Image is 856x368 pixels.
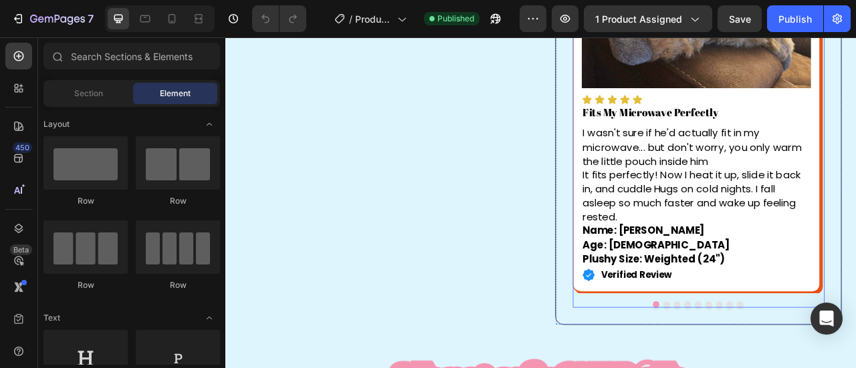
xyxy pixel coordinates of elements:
[767,5,823,32] button: Publish
[729,13,751,25] span: Save
[136,279,220,291] div: Row
[136,195,220,207] div: Row
[225,37,856,368] iframe: Design area
[595,12,682,26] span: 1 product assigned
[651,335,659,343] button: Dot
[252,5,306,32] div: Undo/Redo
[88,11,94,27] p: 7
[43,312,60,324] span: Text
[160,87,191,100] span: Element
[454,254,642,272] strong: Age: [DEMOGRAPHIC_DATA]
[597,335,605,343] button: Dot
[43,118,70,130] span: Layout
[13,142,32,153] div: 450
[718,5,762,32] button: Save
[199,307,220,329] span: Toggle open
[454,272,635,291] strong: Plushy Size: Weighted (24")
[43,43,220,69] input: Search Sections & Elements
[437,13,474,25] span: Published
[611,335,619,343] button: Dot
[43,195,128,207] div: Row
[10,244,32,255] div: Beta
[778,12,812,26] div: Publish
[5,5,100,32] button: 7
[477,294,568,310] p: Verified Review
[43,279,128,291] div: Row
[349,12,352,26] span: /
[624,335,632,343] button: Dot
[584,335,592,343] button: Dot
[454,236,610,254] strong: Name: [PERSON_NAME]
[544,335,552,343] button: Dot
[811,303,843,335] div: Open Intercom Messenger
[74,87,103,100] span: Section
[570,335,578,343] button: Dot
[454,166,744,237] p: It fits perfectly! Now I heat it up, slide it back in, and cuddle Hugs on cold nights. I fall asl...
[199,114,220,135] span: Toggle open
[637,335,645,343] button: Dot
[355,12,392,26] span: Product Page - [DATE] 12:45:28
[557,335,565,343] button: Dot
[453,85,745,106] h2: Fits My Microwave Perfectly
[584,5,712,32] button: 1 product assigned
[454,113,744,166] p: I wasn't sure if he'd actually fit in my microwave... but don't worry, you only warm the little p...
